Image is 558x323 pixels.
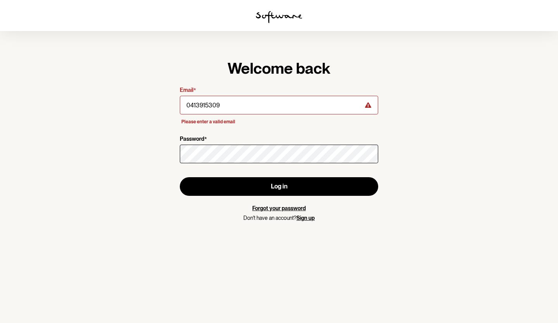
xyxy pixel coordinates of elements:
p: Email [180,87,193,94]
img: software logo [256,11,302,23]
a: Forgot your password [252,205,306,211]
p: Password [180,136,204,143]
p: Don't have an account? [180,215,378,221]
span: Please enter a valid email [181,119,235,124]
button: Log in [180,177,378,196]
a: Sign up [296,215,315,221]
h1: Welcome back [180,59,378,78]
